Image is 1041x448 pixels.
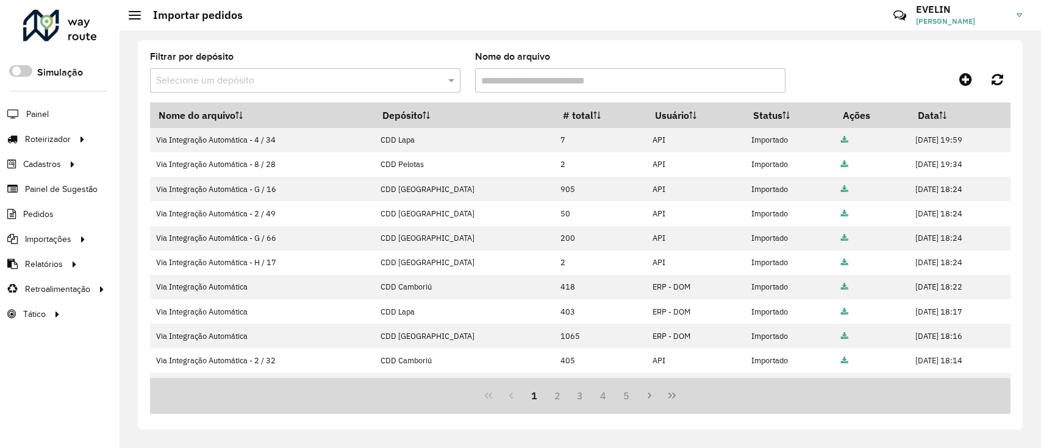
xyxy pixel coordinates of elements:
td: Via Integração Automática - G / 66 [150,226,374,251]
button: 5 [615,384,638,407]
td: [DATE] 18:16 [909,324,1011,348]
a: Arquivo completo [841,355,848,366]
a: Arquivo completo [841,208,848,219]
button: 3 [569,384,592,407]
a: Arquivo completo [841,307,848,317]
td: ERP - DOM [646,324,745,348]
span: Relatórios [25,258,63,271]
td: 405 [554,348,646,372]
td: CDD Camboriú [374,373,554,397]
td: API [646,128,745,152]
h3: EVELIN [916,4,1007,15]
a: Arquivo completo [841,159,848,169]
td: CDD Lapa [374,299,554,324]
td: [DATE] 18:14 [909,373,1011,397]
td: Via Integração Automática [150,299,374,324]
td: 905 [554,177,646,201]
td: [DATE] 18:14 [909,348,1011,372]
td: 50 [554,201,646,226]
td: ERP - DOM [646,299,745,324]
td: Importado [745,177,835,201]
td: 14 [554,373,646,397]
a: Arquivo completo [841,331,848,341]
a: Arquivo completo [841,282,848,292]
td: [DATE] 18:17 [909,299,1011,324]
td: Via Integração Automática - 8 / 28 [150,152,374,177]
td: CDD Camboriú [374,348,554,372]
td: CDD Camboriú [374,275,554,299]
td: 200 [554,226,646,251]
td: [DATE] 18:24 [909,201,1011,226]
label: Filtrar por depósito [150,49,234,64]
td: 403 [554,299,646,324]
td: API [646,348,745,372]
th: Ações [835,102,909,128]
td: 418 [554,275,646,299]
td: Importado [745,299,835,324]
td: Importado [745,348,835,372]
span: Tático [23,308,46,321]
span: Pedidos [23,208,54,221]
span: Painel [26,108,49,121]
span: Painel de Sugestão [25,183,98,196]
td: API [646,201,745,226]
td: [DATE] 18:24 [909,177,1011,201]
td: 7 [554,128,646,152]
td: API [646,152,745,177]
td: Via Integração Automática - G / 16 [150,177,374,201]
label: Simulação [37,65,83,80]
label: Nome do arquivo [475,49,550,64]
td: Via Integração Automática - 1 / 33 [150,373,374,397]
th: Nome do arquivo [150,102,374,128]
a: Contato Rápido [887,2,913,29]
button: Last Page [660,384,684,407]
td: Importado [745,373,835,397]
span: Roteirizador [25,133,71,146]
td: CDD [GEOGRAPHIC_DATA] [374,201,554,226]
td: ERP - DOM [646,275,745,299]
span: Importações [25,233,71,246]
td: API [646,251,745,275]
td: 1065 [554,324,646,348]
th: # total [554,102,646,128]
a: Arquivo completo [841,233,848,243]
a: Arquivo completo [841,184,848,194]
h2: Importar pedidos [141,9,243,22]
td: [DATE] 18:24 [909,226,1011,251]
button: Next Page [638,384,661,407]
td: CDD [GEOGRAPHIC_DATA] [374,324,554,348]
a: Arquivo completo [841,135,848,145]
td: [DATE] 19:34 [909,152,1011,177]
td: [DATE] 18:22 [909,275,1011,299]
td: Importado [745,226,835,251]
td: CDD Lapa [374,128,554,152]
td: Importado [745,251,835,275]
td: 2 [554,251,646,275]
th: Status [745,102,835,128]
button: 1 [523,384,546,407]
td: Via Integração Automática - 2 / 32 [150,348,374,372]
td: CDD [GEOGRAPHIC_DATA] [374,177,554,201]
td: CDD [GEOGRAPHIC_DATA] [374,226,554,251]
button: 2 [546,384,569,407]
td: Importado [745,152,835,177]
span: [PERSON_NAME] [916,16,1007,27]
td: Via Integração Automática [150,275,374,299]
td: Importado [745,128,835,152]
button: 4 [592,384,615,407]
td: Importado [745,324,835,348]
td: Via Integração Automática - 2 / 49 [150,201,374,226]
td: API [646,226,745,251]
span: Cadastros [23,158,61,171]
td: 2 [554,152,646,177]
td: API [646,373,745,397]
td: CDD [GEOGRAPHIC_DATA] [374,251,554,275]
td: CDD Pelotas [374,152,554,177]
td: [DATE] 19:59 [909,128,1011,152]
td: Via Integração Automática [150,324,374,348]
td: [DATE] 18:24 [909,251,1011,275]
th: Usuário [646,102,745,128]
th: Depósito [374,102,554,128]
td: Via Integração Automática - 4 / 34 [150,128,374,152]
a: Arquivo completo [841,257,848,268]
